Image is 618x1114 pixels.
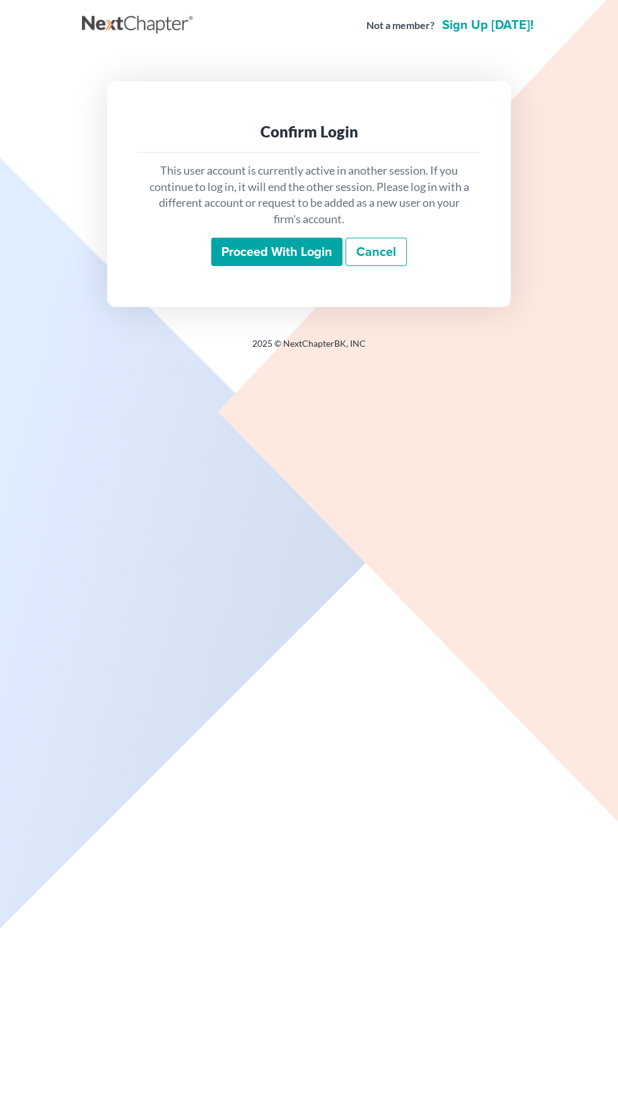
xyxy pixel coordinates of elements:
a: Sign up [DATE]! [440,19,536,32]
strong: Not a member? [366,18,434,33]
div: 2025 © NextChapterBK, INC [82,337,536,360]
p: This user account is currently active in another session. If you continue to log in, it will end ... [148,163,470,228]
div: Confirm Login [148,122,470,142]
a: Cancel [346,238,407,267]
input: Proceed with login [211,238,342,267]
